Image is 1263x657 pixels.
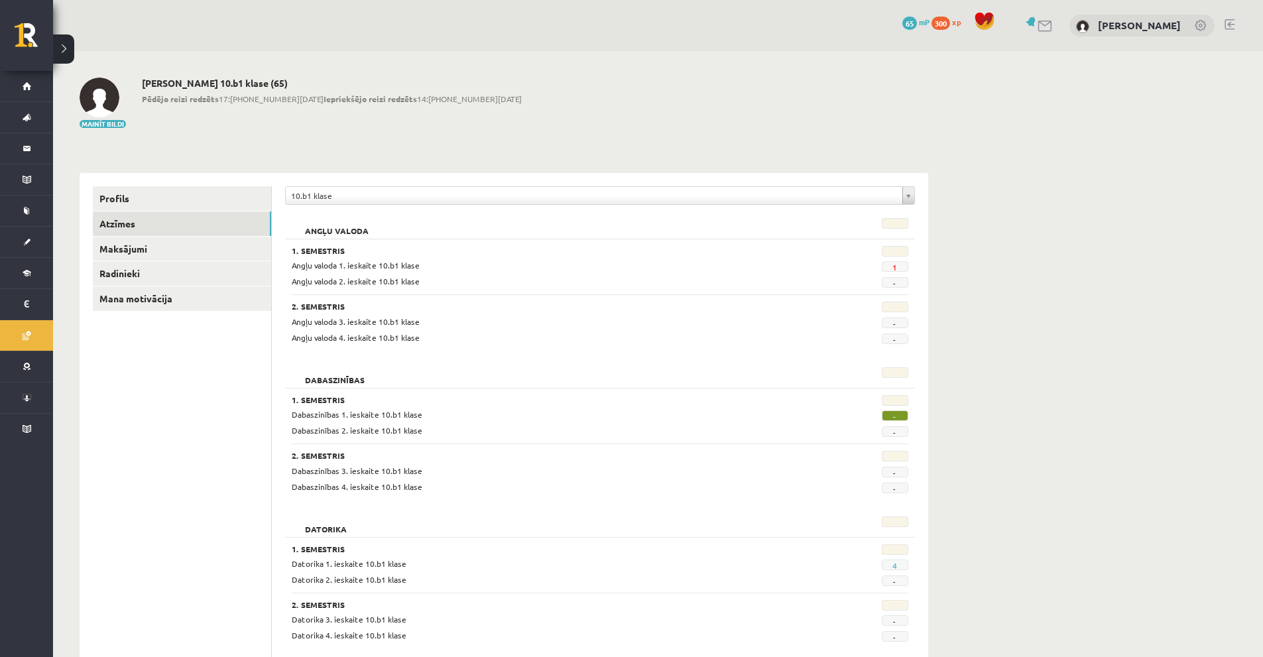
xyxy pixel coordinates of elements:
[292,332,420,343] span: Angļu valoda 4. ieskaite 10.b1 klase
[324,93,417,104] b: Iepriekšējo reizi redzēts
[292,451,802,460] h3: 2. Semestris
[15,23,53,56] a: Rīgas 1. Tālmācības vidusskola
[292,544,802,554] h3: 1. Semestris
[932,17,950,30] span: 300
[882,410,908,421] span: -
[932,17,967,27] a: 300 xp
[292,409,422,420] span: Dabaszinības 1. ieskaite 10.b1 klase
[292,614,406,625] span: Datorika 3. ieskaite 10.b1 klase
[892,560,897,571] a: 4
[292,367,378,381] h2: Dabaszinības
[292,395,802,404] h3: 1. Semestris
[292,481,422,492] span: Dabaszinības 4. ieskaite 10.b1 klase
[1076,20,1089,33] img: Stepans Grigorjevs
[292,558,406,569] span: Datorika 1. ieskaite 10.b1 klase
[142,93,522,105] span: 17:[PHONE_NUMBER][DATE] 14:[PHONE_NUMBER][DATE]
[882,426,908,437] span: -
[292,246,802,255] h3: 1. Semestris
[292,316,420,327] span: Angļu valoda 3. ieskaite 10.b1 klase
[93,186,271,211] a: Profils
[93,237,271,261] a: Maksājumi
[292,600,802,609] h3: 2. Semestris
[1098,19,1181,32] a: [PERSON_NAME]
[882,483,908,493] span: -
[292,465,422,476] span: Dabaszinības 3. ieskaite 10.b1 klase
[93,211,271,236] a: Atzīmes
[882,333,908,344] span: -
[93,261,271,286] a: Radinieki
[292,516,360,530] h2: Datorika
[80,78,119,117] img: Stepans Grigorjevs
[142,78,522,89] h2: [PERSON_NAME] 10.b1 klase (65)
[291,187,897,204] span: 10.b1 klase
[882,615,908,626] span: -
[902,17,930,27] a: 65 mP
[952,17,961,27] span: xp
[919,17,930,27] span: mP
[892,262,897,272] a: 1
[292,574,406,585] span: Datorika 2. ieskaite 10.b1 klase
[292,218,382,231] h2: Angļu valoda
[286,187,914,204] a: 10.b1 klase
[902,17,917,30] span: 65
[882,575,908,586] span: -
[80,120,126,128] button: Mainīt bildi
[93,286,271,311] a: Mana motivācija
[882,631,908,642] span: -
[882,467,908,477] span: -
[292,425,422,436] span: Dabaszinības 2. ieskaite 10.b1 klase
[292,260,420,270] span: Angļu valoda 1. ieskaite 10.b1 klase
[292,630,406,640] span: Datorika 4. ieskaite 10.b1 klase
[292,302,802,311] h3: 2. Semestris
[882,318,908,328] span: -
[142,93,219,104] b: Pēdējo reizi redzēts
[292,276,420,286] span: Angļu valoda 2. ieskaite 10.b1 klase
[882,277,908,288] span: -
